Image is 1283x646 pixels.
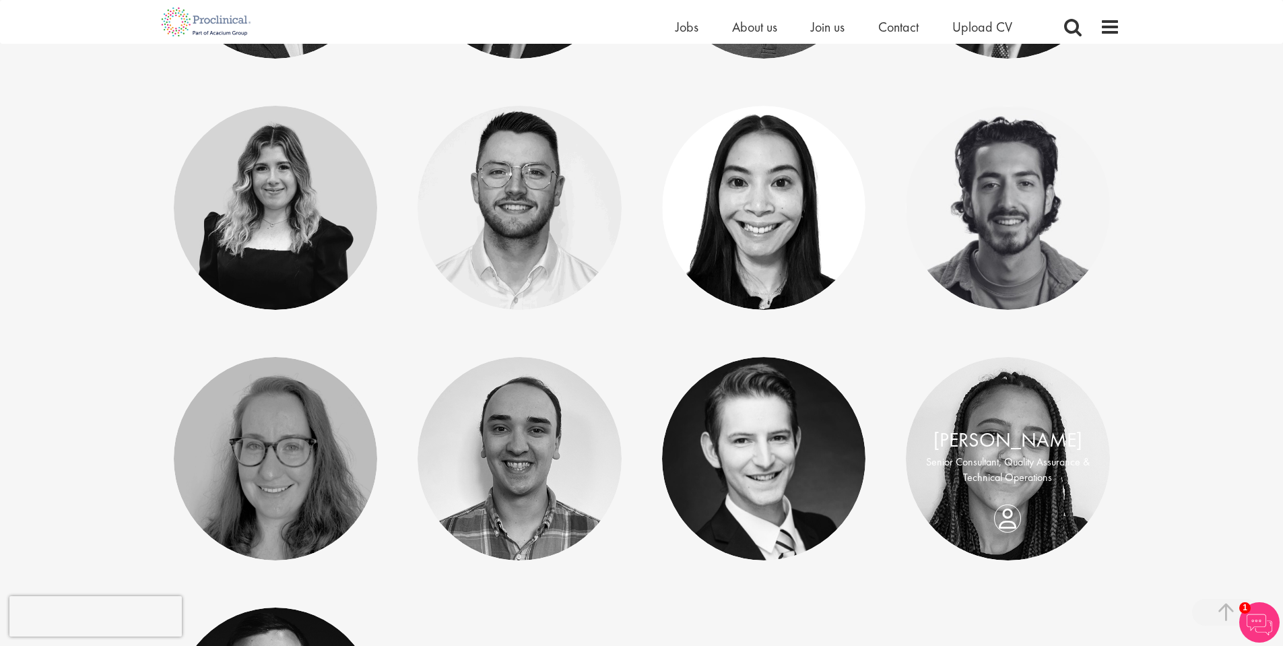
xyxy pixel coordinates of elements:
[1239,602,1251,614] span: 1
[431,455,608,486] p: Associate Director - [GEOGRAPHIC_DATA]
[952,18,1012,36] a: Upload CV
[9,596,182,637] iframe: reCAPTCHA
[689,427,838,453] a: [PERSON_NAME]
[676,18,698,36] a: Jobs
[811,18,845,36] a: Join us
[187,462,364,478] p: Consultant - [GEOGRAPHIC_DATA]
[689,184,838,209] a: [PERSON_NAME]
[201,434,350,460] a: [PERSON_NAME]
[187,212,364,227] p: Recruitment Consultant
[919,455,1096,486] p: Senior Consultant, Quality Assurance & Technical Operations
[445,427,594,453] a: [PERSON_NAME]
[201,184,350,209] a: [PERSON_NAME]
[431,212,608,227] p: EU Lead - Validation QA
[676,212,853,227] p: Consultant
[933,184,1082,209] a: [PERSON_NAME]
[676,455,853,486] p: Managing Consultant - [GEOGRAPHIC_DATA]
[919,212,1096,227] p: Senior Consultant
[1239,602,1280,643] img: Chatbot
[933,427,1082,453] a: [PERSON_NAME]
[878,18,919,36] a: Contact
[445,184,594,209] a: [PERSON_NAME]
[732,18,777,36] a: About us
